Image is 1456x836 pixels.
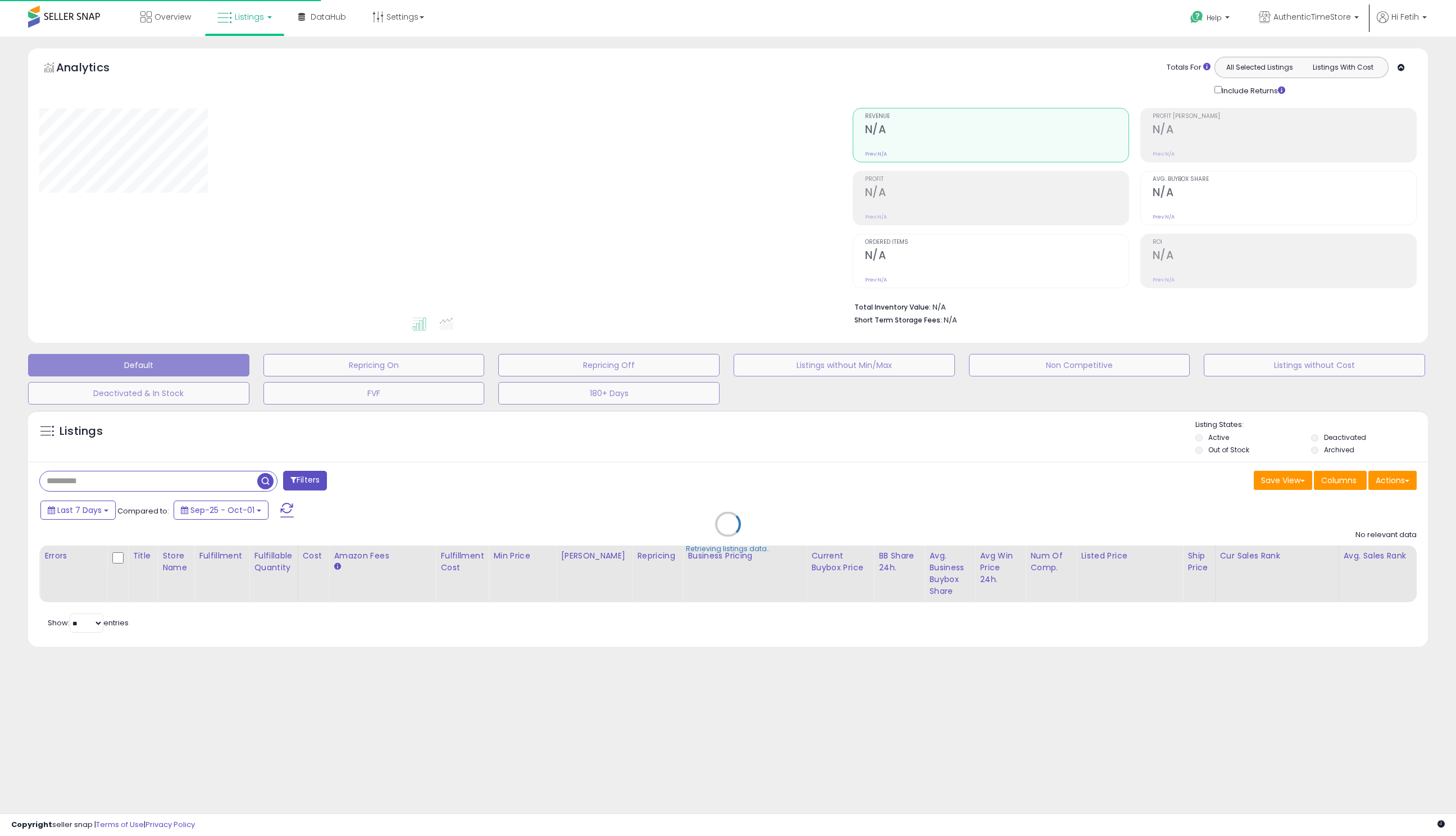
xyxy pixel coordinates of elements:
span: Hi Fetih [1391,11,1419,22]
i: Get Help [1190,10,1204,24]
small: Prev: N/A [1153,151,1175,157]
small: Prev: N/A [865,151,887,157]
span: AuthenticTimeStore [1273,11,1351,22]
h2: N/A [865,123,1129,138]
button: Listings without Cost [1204,354,1425,376]
b: Total Inventory Value: [854,302,931,312]
span: Listings [235,11,264,22]
h2: N/A [1153,186,1416,201]
a: Hi Fetih [1377,11,1427,37]
span: Overview [154,11,191,22]
h2: N/A [865,186,1129,201]
button: Non Competitive [969,354,1190,376]
b: Short Term Storage Fees: [854,315,942,325]
button: All Selected Listings [1218,60,1302,75]
h5: Analytics [56,60,131,78]
button: FVF [263,382,485,405]
span: Help [1207,13,1222,22]
span: Ordered Items [865,239,1129,246]
h2: N/A [865,249,1129,264]
span: DataHub [311,11,346,22]
span: N/A [944,315,957,325]
div: Retrieving listings data.. [686,544,770,554]
span: Profit [PERSON_NAME] [1153,113,1416,120]
h2: N/A [1153,123,1416,138]
button: Deactivated & In Stock [28,382,249,405]
li: N/A [854,299,1408,313]
h2: N/A [1153,249,1416,264]
div: Totals For [1167,62,1211,73]
span: ROI [1153,239,1416,246]
a: Help [1181,2,1241,37]
button: Listings without Min/Max [734,354,955,376]
small: Prev: N/A [1153,213,1175,220]
small: Prev: N/A [1153,276,1175,283]
button: Repricing On [263,354,485,376]
button: 180+ Days [498,382,720,405]
small: Prev: N/A [865,213,887,220]
button: Default [28,354,249,376]
small: Prev: N/A [865,276,887,283]
span: Revenue [865,113,1129,120]
span: Profit [865,176,1129,183]
span: Avg. Buybox Share [1153,176,1416,183]
button: Listings With Cost [1301,60,1385,75]
button: Repricing Off [498,354,720,376]
div: Include Returns [1206,84,1299,97]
